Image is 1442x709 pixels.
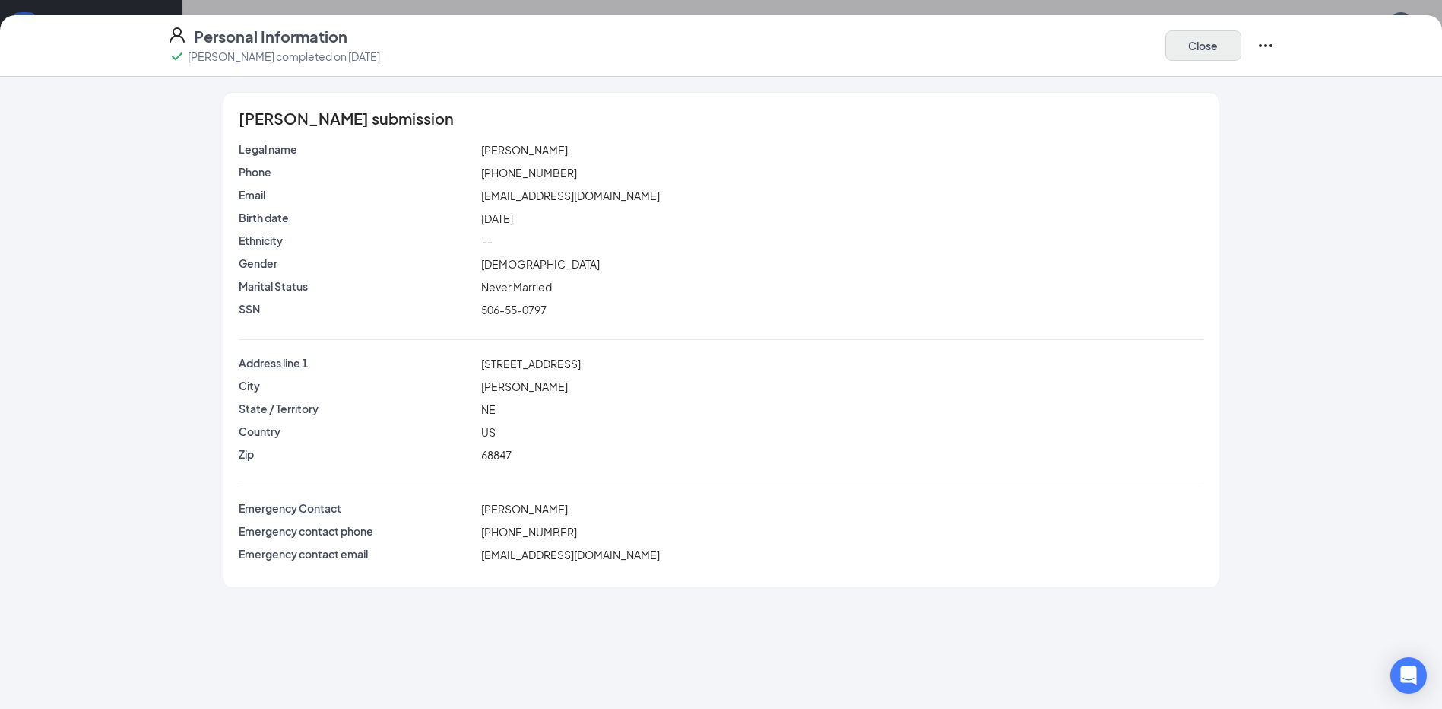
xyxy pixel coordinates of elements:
span: [EMAIL_ADDRESS][DOMAIN_NAME] [481,189,660,202]
p: Emergency contact phone [239,523,475,539]
svg: Ellipses [1257,37,1275,55]
span: [PERSON_NAME] [481,143,568,157]
h4: Personal Information [194,26,347,47]
span: NE [481,402,496,416]
p: [PERSON_NAME] completed on [DATE] [188,49,380,64]
button: Close [1165,30,1241,61]
p: State / Territory [239,401,475,416]
span: [PHONE_NUMBER] [481,525,577,539]
p: Emergency Contact [239,501,475,516]
span: Never Married [481,280,552,294]
span: [PERSON_NAME] [481,380,568,393]
p: Emergency contact email [239,546,475,561]
span: 506-55-0797 [481,303,547,316]
p: Legal name [239,141,475,157]
span: [DEMOGRAPHIC_DATA] [481,257,600,271]
svg: User [168,26,186,44]
span: -- [481,234,492,248]
p: Email [239,187,475,202]
span: 68847 [481,448,512,462]
span: [PERSON_NAME] submission [239,111,454,126]
p: Ethnicity [239,233,475,248]
p: Birth date [239,210,475,225]
p: City [239,378,475,393]
span: US [481,425,496,439]
span: [DATE] [481,211,513,225]
p: Zip [239,447,475,462]
span: [PHONE_NUMBER] [481,166,577,180]
span: [PERSON_NAME] [481,502,568,516]
p: Phone [239,164,475,180]
div: Open Intercom Messenger [1390,657,1427,694]
p: Marital Status [239,278,475,294]
p: SSN [239,301,475,316]
p: Address line 1 [239,355,475,370]
p: Gender [239,256,475,271]
p: Country [239,424,475,439]
span: [STREET_ADDRESS] [481,357,581,370]
span: [EMAIL_ADDRESS][DOMAIN_NAME] [481,548,660,561]
svg: Checkmark [168,47,186,65]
